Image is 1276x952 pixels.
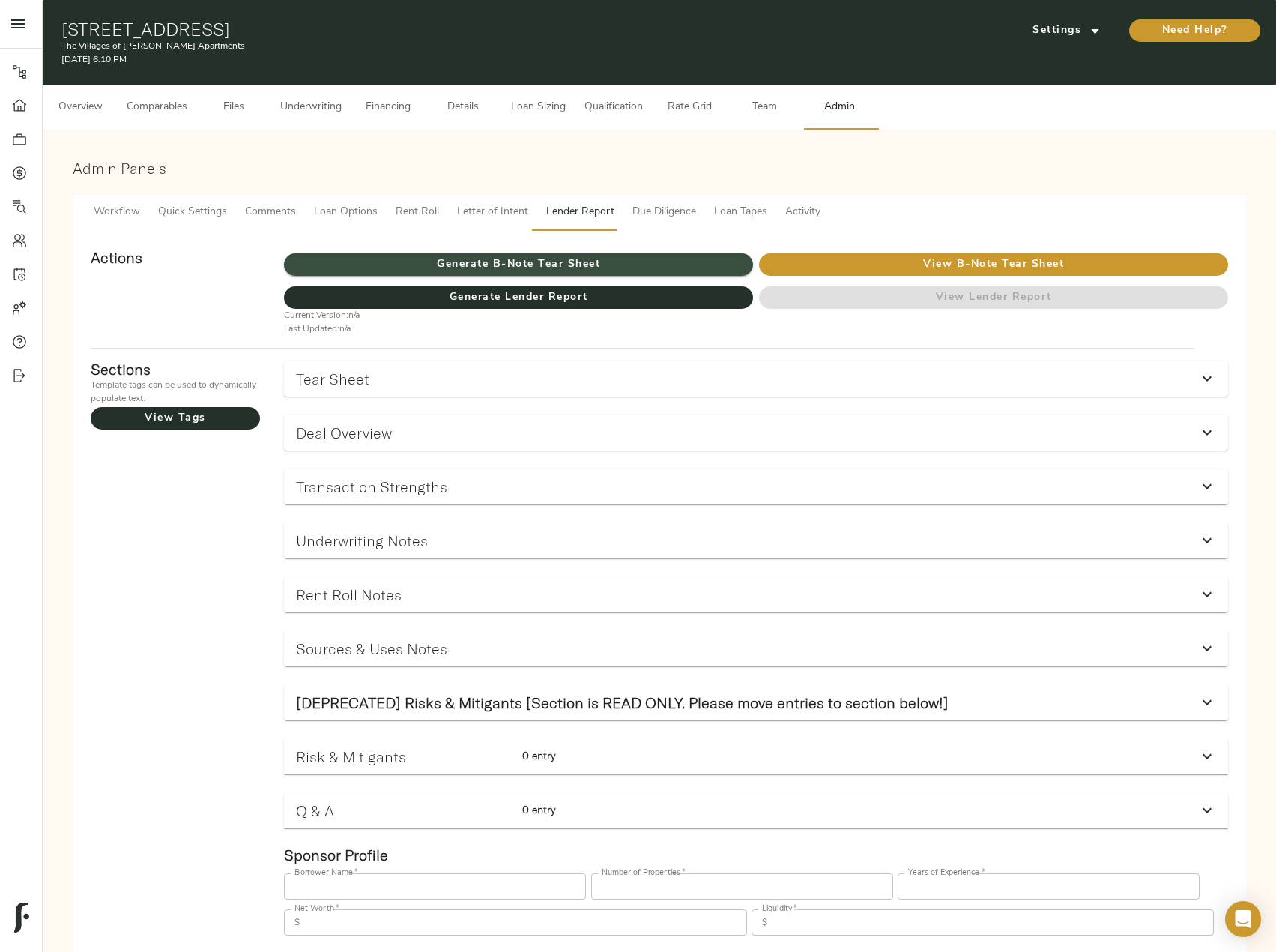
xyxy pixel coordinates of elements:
[91,407,260,430] button: View Tags
[284,415,1228,451] div: Deal Overview
[360,98,417,117] span: Financing
[284,522,1228,558] div: Underwriting Notes
[284,253,753,276] button: Generate B-Note Tear Sheet
[284,289,753,307] span: Generate Lender Report
[280,98,342,117] span: Underwriting
[284,846,388,864] strong: Sponsor Profile
[284,576,1228,612] div: Rent Roll Notes
[284,630,1228,666] div: Sources & Uses Notes
[811,98,868,117] span: Admin
[314,203,378,222] span: Loan Options
[296,370,369,388] h3: Tear Sheet
[284,286,753,309] button: Generate Lender Report
[522,803,555,816] strong: 0 entry
[158,203,227,222] span: Quick Settings
[396,203,439,222] span: Rent Roll
[736,98,793,117] span: Team
[1010,19,1122,42] button: Settings
[284,322,753,336] p: Last Updated: n/a
[52,98,109,117] span: Overview
[296,586,402,603] h3: Rent Roll Notes
[284,361,1228,397] div: Tear Sheet
[457,203,528,222] span: Letter of Intent
[435,98,492,117] span: Details
[14,903,29,933] img: logo
[127,98,187,117] span: Comparables
[584,98,643,117] span: Qualification
[61,40,859,53] p: The Villages of [PERSON_NAME] Apartments
[714,203,767,222] span: Loan Tapes
[546,203,614,222] span: Lender Report
[284,309,753,322] p: Current Version: n/a
[296,424,392,442] h3: Deal Overview
[1144,22,1245,40] span: Need Help?
[94,203,140,222] span: Workflow
[91,409,260,428] span: View Tags
[294,916,300,930] p: $
[61,53,859,67] p: [DATE] 6:10 PM
[284,738,1228,774] div: Risk & Mitigants0 entry
[785,203,820,222] span: Activity
[759,253,1228,276] button: View B-Note Tear Sheet
[91,379,260,406] p: Template tags can be used to dynamically populate text.
[73,160,1246,177] h3: Admin Panels
[296,693,949,712] strong: [DEPRECATED] Risks & Mitigants [Section is READ ONLY. Please move entries to section below!]
[284,256,753,274] span: Generate B-Note Tear Sheet
[296,802,510,819] h3: Q & A
[284,469,1228,504] div: Transaction Strengths
[296,532,428,549] h3: Underwriting Notes
[759,256,1228,274] span: View B-Note Tear Sheet
[296,640,447,657] h3: Sources & Uses Notes
[661,98,718,117] span: Rate Grid
[510,98,566,117] span: Loan Sizing
[91,360,151,379] strong: Sections
[245,203,296,222] span: Comments
[1225,901,1261,937] div: Open Intercom Messenger
[61,19,859,40] h1: [STREET_ADDRESS]
[1025,22,1107,40] span: Settings
[296,478,447,495] h3: Transaction Strengths
[1129,19,1260,42] button: Need Help?
[762,916,767,930] p: $
[91,248,142,267] strong: Actions
[296,748,510,765] h3: Risk & Mitigants
[632,203,696,222] span: Due Diligence
[284,684,1228,720] div: [DEPRECATED] Risks & Mitigants [Section is READ ONLY. Please move entries to section below!]
[522,749,555,762] strong: 0 entry
[284,792,1228,828] div: Q & A0 entry
[205,98,262,117] span: Files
